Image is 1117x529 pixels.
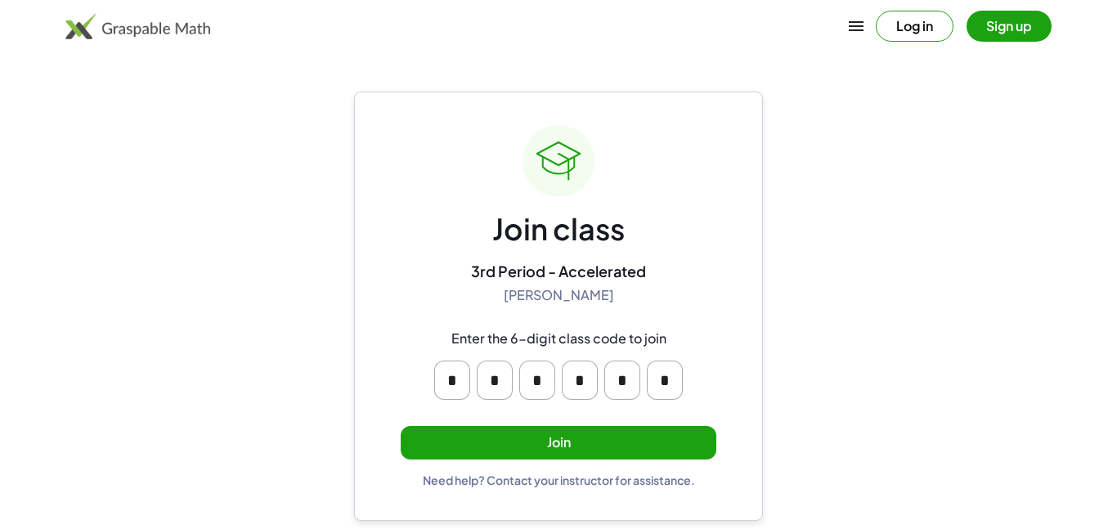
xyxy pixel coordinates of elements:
button: Join [401,426,716,460]
input: Please enter OTP character 3 [519,361,555,400]
button: Sign up [967,11,1052,42]
button: Log in [876,11,953,42]
div: Join class [492,210,625,249]
div: Need help? Contact your instructor for assistance. [423,473,695,487]
input: Please enter OTP character 4 [562,361,598,400]
div: Enter the 6-digit class code to join [451,330,666,347]
input: Please enter OTP character 5 [604,361,640,400]
div: [PERSON_NAME] [504,287,614,304]
input: Please enter OTP character 6 [647,361,683,400]
input: Please enter OTP character 1 [434,361,470,400]
div: 3rd Period - Accelerated [471,262,646,280]
input: Please enter OTP character 2 [477,361,513,400]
